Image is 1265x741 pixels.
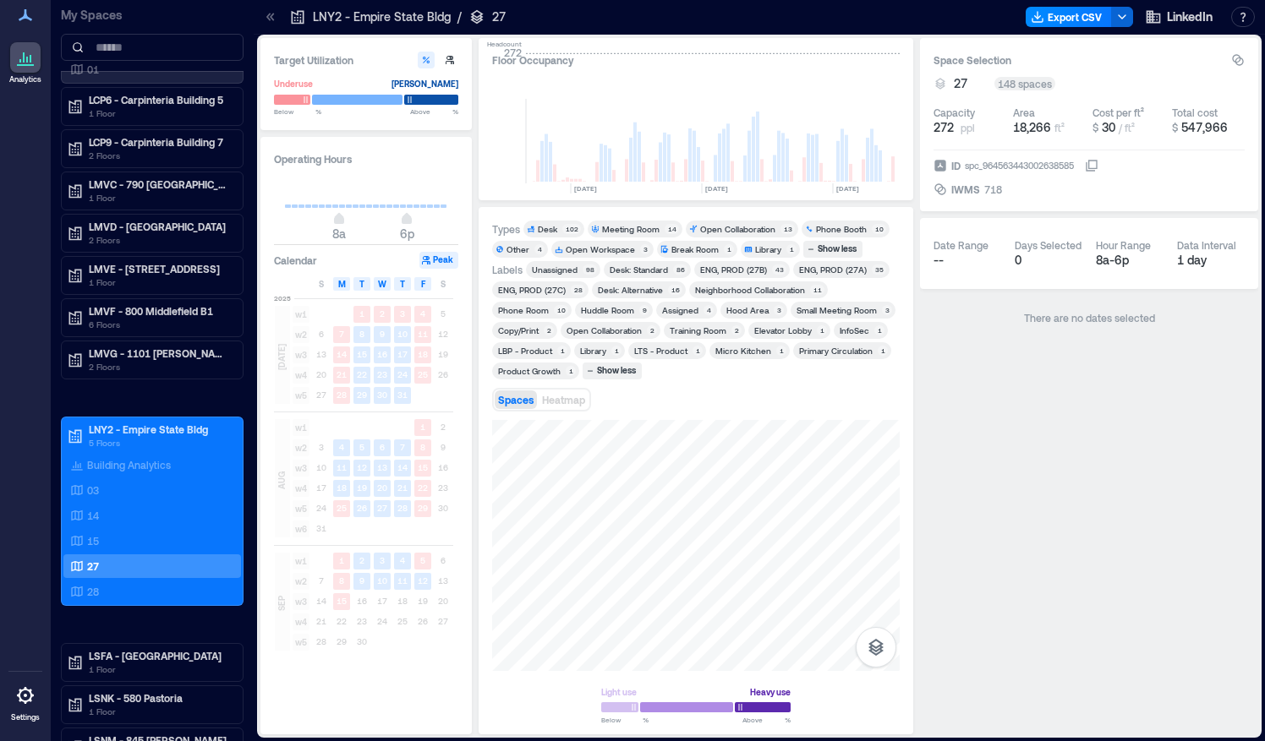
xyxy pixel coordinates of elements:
[1177,238,1236,252] div: Data Interval
[359,575,364,586] text: 9
[293,367,309,384] span: w4
[934,119,954,136] span: 272
[87,509,99,522] p: 14
[1172,106,1218,119] div: Total cost
[400,555,405,565] text: 4
[780,224,795,234] div: 13
[1013,106,1035,119] div: Area
[410,106,458,117] span: Above %
[377,369,387,379] text: 23
[810,285,824,295] div: 11
[695,284,805,296] div: Neighborhood Collaboration
[377,575,387,586] text: 10
[693,346,703,356] div: 1
[293,613,309,630] span: w4
[397,482,408,493] text: 21
[89,262,231,275] p: LMVE - [STREET_ADDRESS]
[700,223,775,235] div: Open Collaboration
[293,306,309,323] span: w1
[380,442,385,452] text: 6
[803,241,862,258] button: Show less
[89,233,231,247] p: 2 Floors
[1102,120,1115,134] span: 30
[662,304,698,316] div: Assigned
[337,390,347,400] text: 28
[274,150,458,167] h3: Operating Hours
[498,284,566,296] div: ENG, PROD (27C)
[963,157,1076,174] div: spc_964563443002638585
[704,305,714,315] div: 4
[1024,312,1155,324] span: There are no dates selected
[797,304,877,316] div: Small Meeting Room
[498,365,561,377] div: Product Growth
[934,106,975,119] div: Capacity
[332,226,346,241] span: 8a
[557,346,567,356] div: 1
[418,503,428,513] text: 29
[580,345,606,357] div: Library
[89,149,231,162] p: 2 Floors
[457,8,462,25] p: /
[397,369,408,379] text: 24
[583,264,597,275] div: 98
[319,277,324,291] span: S
[724,244,734,254] div: 1
[89,177,231,191] p: LMVC - 790 [GEOGRAPHIC_DATA] B2
[274,52,458,68] h3: Target Utilization
[89,705,231,718] p: 1 Floor
[420,555,425,565] text: 5
[339,555,344,565] text: 1
[89,662,231,676] p: 1 Floor
[400,226,414,241] span: 6p
[934,52,1231,68] h3: Space Selection
[293,326,309,343] span: w2
[61,7,244,24] p: My Spaces
[293,419,309,436] span: w1
[89,106,231,120] p: 1 Floor
[1054,122,1065,133] span: ft²
[665,224,679,234] div: 14
[1177,252,1245,269] div: 1 day
[492,263,523,276] div: Labels
[293,520,309,537] span: w6
[89,318,231,331] p: 6 Floors
[983,181,1004,198] div: 718
[507,243,529,255] div: Other
[754,324,812,336] div: Elevator Lobby
[87,534,99,548] p: 15
[538,223,557,235] div: Desk
[89,691,231,705] p: LSNK - 580 Pastoria
[492,8,506,25] p: 27
[87,458,171,471] p: Building Analytics
[418,482,428,493] text: 22
[594,363,638,379] div: Show less
[400,308,405,319] text: 3
[89,275,231,289] p: 1 Floor
[934,253,944,267] span: --
[5,675,46,727] a: Settings
[338,277,346,291] span: M
[293,634,309,651] span: w5
[1015,238,1082,252] div: Days Selected
[275,344,288,370] span: [DATE]
[961,121,975,134] span: ppl
[293,387,309,404] span: w5
[498,324,539,336] div: Copy/Print
[872,264,886,275] div: 35
[772,264,786,275] div: 43
[954,75,967,92] span: 27
[567,324,642,336] div: Open Collaboration
[598,284,663,296] div: Desk: Alternative
[498,345,552,357] div: LBP - Product
[418,462,428,472] text: 15
[554,305,568,315] div: 10
[1096,238,1151,252] div: Hour Range
[726,304,769,316] div: Hood Area
[357,503,367,513] text: 26
[397,503,408,513] text: 28
[359,329,364,339] text: 8
[647,325,657,335] div: 2
[799,345,873,357] div: Primary Circulation
[532,264,578,275] div: Unassigned
[492,222,520,236] div: Types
